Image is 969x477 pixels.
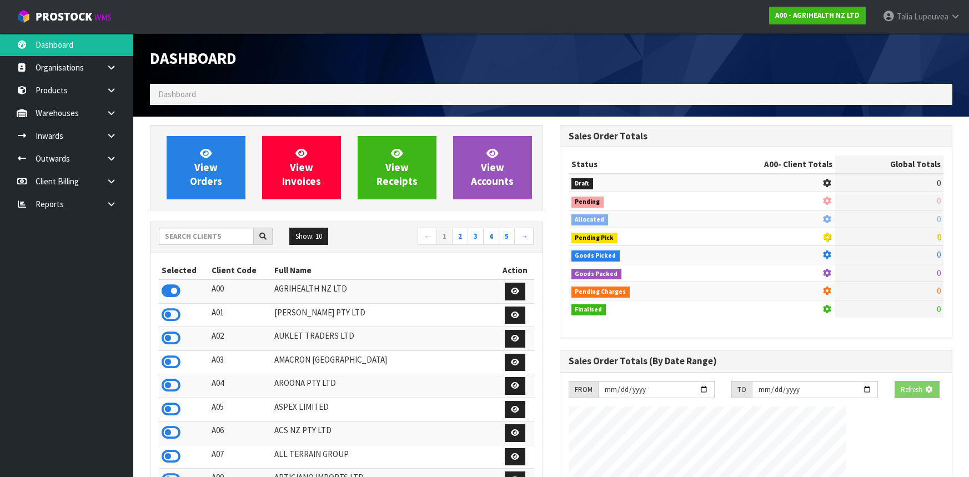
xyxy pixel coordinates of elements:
[571,304,606,315] span: Finalised
[272,279,496,303] td: AGRIHEALTH NZ LTD
[150,48,237,68] span: Dashboard
[569,155,692,173] th: Status
[159,262,209,279] th: Selected
[937,285,941,296] span: 0
[436,228,453,245] a: 1
[209,262,271,279] th: Client Code
[262,136,341,199] a: ViewInvoices
[209,445,271,469] td: A07
[835,155,943,173] th: Global Totals
[937,232,941,242] span: 0
[937,268,941,278] span: 0
[272,350,496,374] td: AMACRON [GEOGRAPHIC_DATA]
[355,228,534,247] nav: Page navigation
[895,381,939,399] button: Refresh
[499,228,515,245] a: 5
[571,214,609,225] span: Allocated
[914,11,948,22] span: Lupeuvea
[692,155,835,173] th: - Client Totals
[272,262,496,279] th: Full Name
[158,89,196,99] span: Dashboard
[571,250,620,262] span: Goods Picked
[937,178,941,188] span: 0
[569,381,598,399] div: FROM
[209,327,271,351] td: A02
[937,304,941,314] span: 0
[571,287,630,298] span: Pending Charges
[358,136,436,199] a: ViewReceipts
[272,421,496,445] td: ACS NZ PTY LTD
[452,228,468,245] a: 2
[94,12,112,23] small: WMS
[167,136,245,199] a: ViewOrders
[272,327,496,351] td: AUKLET TRADERS LTD
[272,398,496,421] td: ASPEX LIMITED
[897,11,912,22] span: Talia
[731,381,752,399] div: TO
[190,147,222,188] span: View Orders
[514,228,534,245] a: →
[569,131,944,142] h3: Sales Order Totals
[453,136,532,199] a: ViewAccounts
[36,9,92,24] span: ProStock
[209,421,271,445] td: A06
[17,9,31,23] img: cube-alt.png
[937,195,941,206] span: 0
[937,249,941,260] span: 0
[937,214,941,224] span: 0
[418,228,437,245] a: ←
[483,228,499,245] a: 4
[272,374,496,398] td: AROONA PTY LTD
[775,11,860,20] strong: A00 - AGRIHEALTH NZ LTD
[569,356,944,366] h3: Sales Order Totals (By Date Range)
[289,228,328,245] button: Show: 10
[272,445,496,469] td: ALL TERRAIN GROUP
[209,374,271,398] td: A04
[209,279,271,303] td: A00
[209,398,271,421] td: A05
[571,197,604,208] span: Pending
[376,147,418,188] span: View Receipts
[468,228,484,245] a: 3
[209,303,271,327] td: A01
[471,147,514,188] span: View Accounts
[159,228,254,245] input: Search clients
[764,159,778,169] span: A00
[282,147,321,188] span: View Invoices
[209,350,271,374] td: A03
[272,303,496,327] td: [PERSON_NAME] PTY LTD
[571,233,618,244] span: Pending Pick
[571,269,622,280] span: Goods Packed
[769,7,866,24] a: A00 - AGRIHEALTH NZ LTD
[571,178,594,189] span: Draft
[496,262,534,279] th: Action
